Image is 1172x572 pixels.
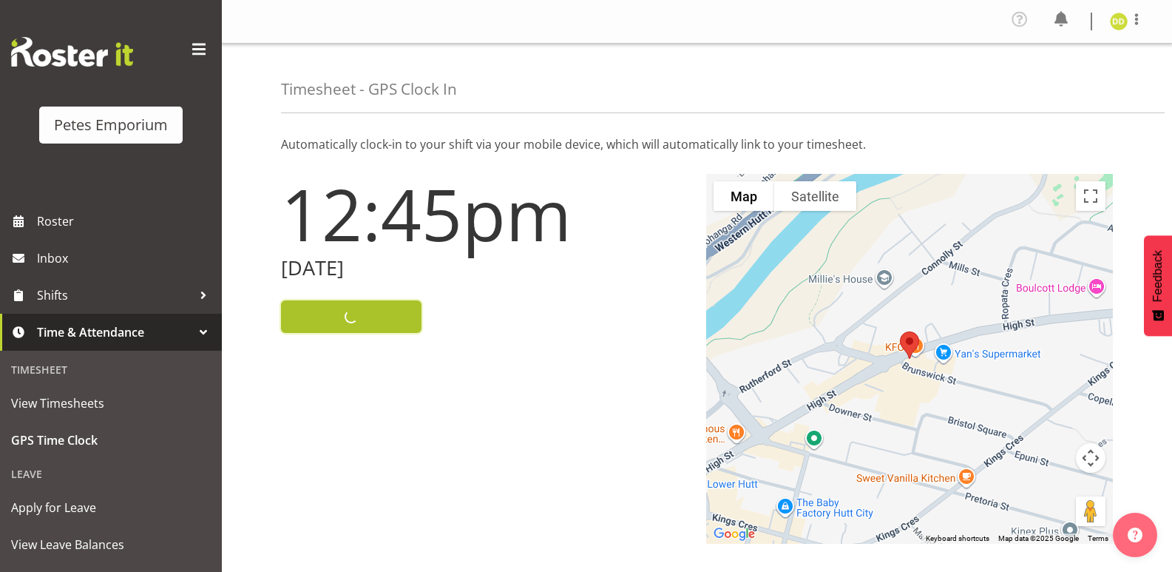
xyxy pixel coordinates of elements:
button: Map camera controls [1076,443,1105,473]
img: Google [710,525,759,544]
a: Open this area in Google Maps (opens a new window) [710,525,759,544]
button: Show street map [714,181,774,211]
button: Drag Pegman onto the map to open Street View [1076,497,1105,526]
span: View Timesheets [11,392,211,414]
span: View Leave Balances [11,534,211,556]
div: Leave [4,459,218,489]
img: help-xxl-2.png [1128,528,1142,542]
a: GPS Time Clock [4,422,218,459]
span: Feedback [1151,250,1165,302]
span: Shifts [37,284,192,306]
button: Feedback - Show survey [1144,235,1172,336]
button: Keyboard shortcuts [926,534,989,544]
p: Automatically clock-in to your shift via your mobile device, which will automatically link to you... [281,135,1113,153]
span: Map data ©2025 Google [998,534,1079,542]
span: GPS Time Clock [11,429,211,451]
h4: Timesheet - GPS Clock In [281,81,457,98]
span: Time & Attendance [37,321,192,343]
button: Show satellite imagery [774,181,856,211]
div: Timesheet [4,354,218,385]
span: Apply for Leave [11,497,211,519]
img: danielle-donselaar8920.jpg [1110,13,1128,30]
a: Terms (opens in new tab) [1088,534,1108,542]
button: Toggle fullscreen view [1076,181,1105,211]
a: Apply for Leave [4,489,218,526]
h2: [DATE] [281,257,688,280]
img: Rosterit website logo [11,37,133,67]
a: View Leave Balances [4,526,218,563]
span: Roster [37,210,214,232]
span: Inbox [37,247,214,269]
div: Petes Emporium [54,114,168,136]
a: View Timesheets [4,385,218,422]
h1: 12:45pm [281,174,688,254]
